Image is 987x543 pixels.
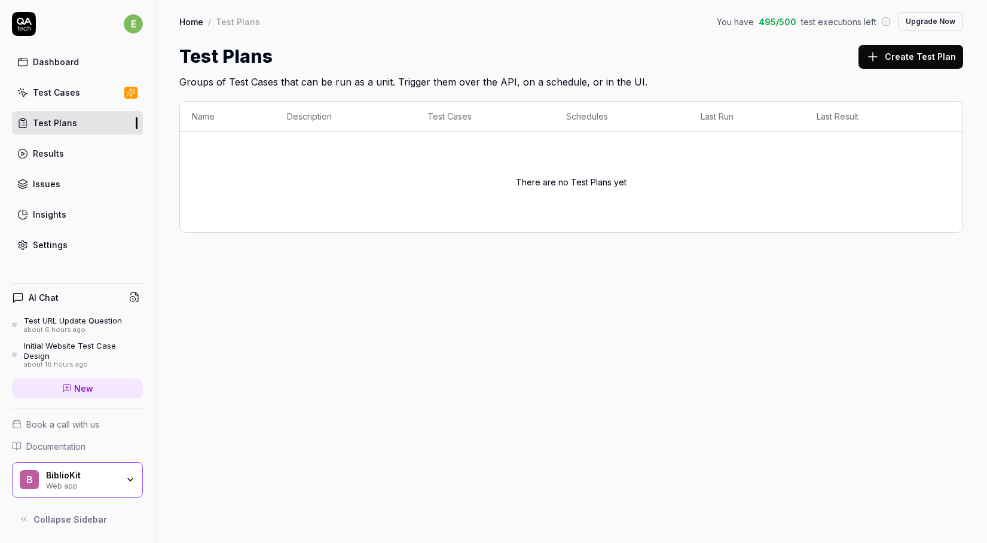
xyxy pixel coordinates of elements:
[12,507,143,531] button: Collapse Sidebar
[12,379,143,398] a: New
[759,16,796,28] span: 495 / 500
[74,382,93,395] span: New
[717,16,754,28] span: You have
[801,16,876,28] span: test executions left
[216,16,260,28] div: Test Plans
[179,43,273,70] h1: Test Plans
[12,81,143,104] a: Test Cases
[208,16,211,28] div: /
[26,440,85,453] span: Documentation
[415,102,555,132] th: Test Cases
[858,45,963,69] button: Create Test Plan
[12,203,143,226] a: Insights
[24,361,143,369] div: about 18 hours ago
[46,470,118,481] div: BiblioKit
[26,418,99,431] span: Book a call with us
[33,56,79,68] div: Dashboard
[12,142,143,165] a: Results
[33,117,77,129] div: Test Plans
[12,233,143,257] a: Settings
[29,291,59,304] h4: AI Chat
[12,50,143,74] a: Dashboard
[179,70,963,89] h2: Groups of Test Cases that can be run as a unit. Trigger them over the API, on a schedule, or in t...
[124,14,143,33] span: e
[179,16,203,28] a: Home
[33,147,64,160] div: Results
[12,111,143,135] a: Test Plans
[24,326,122,334] div: about 6 hours ago
[898,12,963,31] button: Upgrade Now
[20,470,39,489] span: B
[554,102,688,132] th: Schedules
[33,208,66,221] div: Insights
[805,102,939,132] th: Last Result
[12,341,143,368] a: Initial Website Test Case Designabout 18 hours ago
[12,418,143,431] a: Book a call with us
[33,513,107,526] span: Collapse Sidebar
[24,316,122,325] div: Test URL Update Question
[24,341,143,361] div: Initial Website Test Case Design
[689,102,805,132] th: Last Run
[33,86,80,99] div: Test Cases
[46,480,118,490] div: Web app
[12,316,143,334] a: Test URL Update Questionabout 6 hours ago
[12,440,143,453] a: Documentation
[192,139,951,225] div: There are no Test Plans yet
[124,12,143,36] button: e
[12,462,143,498] button: BBiblioKitWeb app
[33,239,68,251] div: Settings
[180,102,275,132] th: Name
[275,102,415,132] th: Description
[33,178,60,190] div: Issues
[12,172,143,196] a: Issues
